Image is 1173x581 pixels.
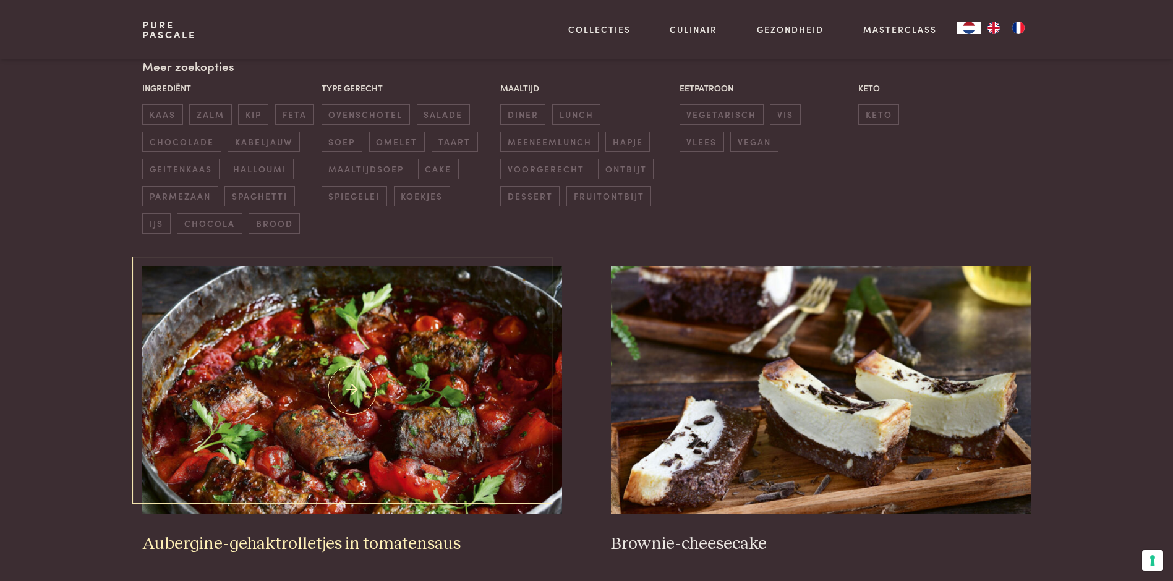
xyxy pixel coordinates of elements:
[322,159,411,179] span: maaltijdsoep
[142,104,182,125] span: kaas
[189,104,231,125] span: zalm
[566,186,651,206] span: fruitontbijt
[432,132,478,152] span: taart
[238,104,268,125] span: kip
[500,82,673,95] p: Maaltijd
[177,213,242,234] span: chocola
[322,186,387,206] span: spiegelei
[224,186,294,206] span: spaghetti
[500,159,591,179] span: voorgerecht
[500,132,599,152] span: meeneemlunch
[142,159,219,179] span: geitenkaas
[322,104,410,125] span: ovenschotel
[680,82,852,95] p: Eetpatroon
[611,266,1030,514] img: Brownie-cheesecake
[142,20,196,40] a: PurePascale
[957,22,1031,34] aside: Language selected: Nederlands
[322,82,494,95] p: Type gerecht
[142,266,561,514] img: Aubergine-gehaktrolletjes in tomatensaus
[611,266,1030,554] a: Brownie-cheesecake Brownie-cheesecake
[611,533,1030,555] h3: Brownie-cheesecake
[418,159,459,179] span: cake
[142,213,170,234] span: ijs
[322,132,362,152] span: soep
[552,104,600,125] span: lunch
[863,23,937,36] a: Masterclass
[142,132,221,152] span: chocolade
[957,22,981,34] div: Language
[394,186,450,206] span: koekjes
[981,22,1006,34] a: EN
[957,22,981,34] a: NL
[568,23,631,36] a: Collecties
[680,132,724,152] span: vlees
[500,186,560,206] span: dessert
[670,23,717,36] a: Culinair
[228,132,299,152] span: kabeljauw
[757,23,824,36] a: Gezondheid
[598,159,654,179] span: ontbijt
[858,82,1031,95] p: Keto
[1006,22,1031,34] a: FR
[249,213,300,234] span: brood
[1142,550,1163,571] button: Uw voorkeuren voor toestemming voor trackingtechnologieën
[680,104,764,125] span: vegetarisch
[369,132,425,152] span: omelet
[226,159,293,179] span: halloumi
[275,104,314,125] span: feta
[730,132,778,152] span: vegan
[770,104,800,125] span: vis
[605,132,650,152] span: hapje
[142,266,561,554] a: Aubergine-gehaktrolletjes in tomatensaus Aubergine-gehaktrolletjes in tomatensaus
[142,186,218,206] span: parmezaan
[142,82,315,95] p: Ingrediënt
[142,533,561,555] h3: Aubergine-gehaktrolletjes in tomatensaus
[417,104,470,125] span: salade
[500,104,545,125] span: diner
[981,22,1031,34] ul: Language list
[858,104,899,125] span: keto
